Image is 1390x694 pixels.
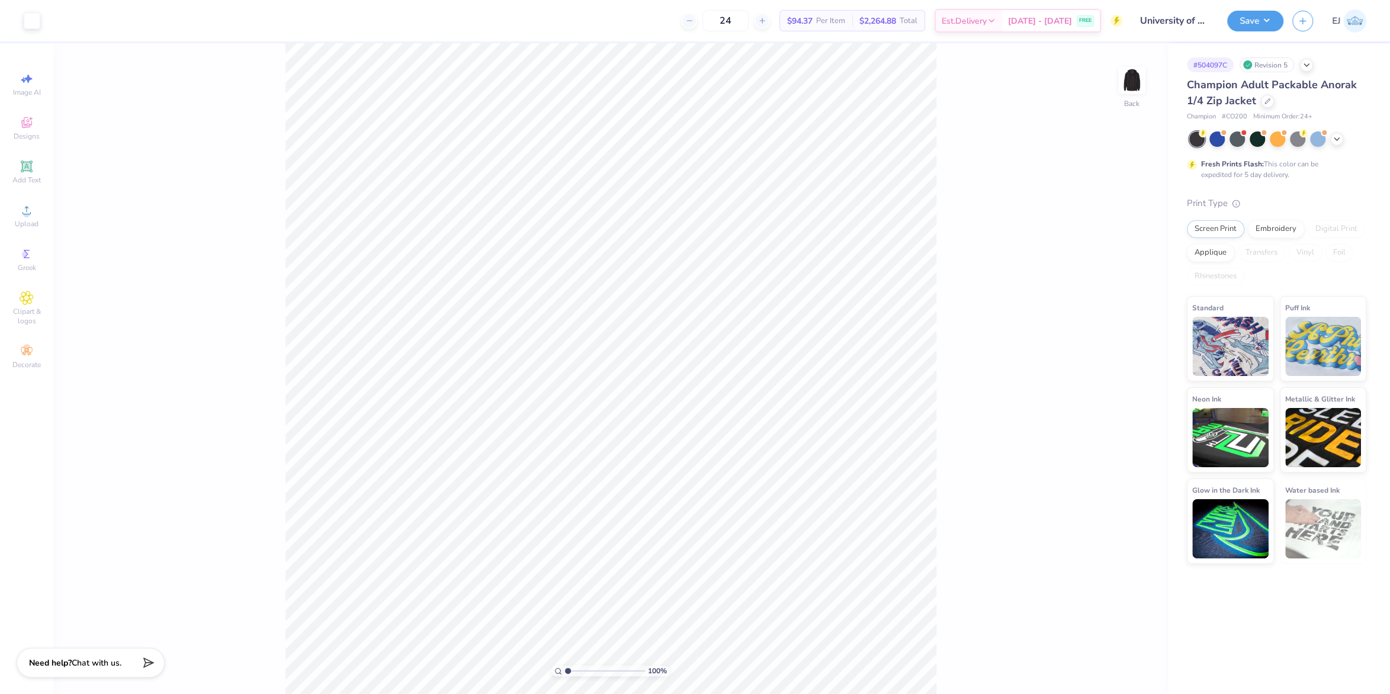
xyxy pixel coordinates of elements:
span: Est. Delivery [942,15,987,27]
div: Revision 5 [1240,57,1294,72]
div: Screen Print [1187,220,1244,238]
img: Edgardo Jr [1343,9,1366,33]
div: Foil [1325,244,1353,262]
span: [DATE] - [DATE] [1008,15,1072,27]
span: Metallic & Glitter Ink [1285,393,1355,405]
span: Champion Adult Packable Anorak 1/4 Zip Jacket [1187,78,1357,108]
img: Metallic & Glitter Ink [1285,408,1362,467]
span: $2,264.88 [859,15,896,27]
span: Designs [14,131,40,141]
input: Untitled Design [1131,9,1218,33]
div: Back [1124,98,1139,109]
a: EJ [1332,9,1366,33]
button: Save [1227,11,1283,31]
span: Upload [15,219,38,229]
div: Digital Print [1308,220,1365,238]
span: Decorate [12,360,41,370]
span: Glow in the Dark Ink [1192,484,1260,496]
div: Applique [1187,244,1234,262]
span: Minimum Order: 24 + [1253,112,1312,122]
div: Print Type [1187,197,1366,210]
img: Standard [1192,317,1269,376]
div: This color can be expedited for 5 day delivery. [1201,159,1347,180]
span: Clipart & logos [6,307,47,326]
div: Transfers [1238,244,1285,262]
span: Water based Ink [1285,484,1340,496]
span: FREE [1079,17,1092,25]
strong: Fresh Prints Flash: [1201,159,1264,169]
span: Image AI [13,88,41,97]
input: – – [702,10,749,31]
div: # 504097C [1187,57,1234,72]
span: # CO200 [1222,112,1247,122]
span: Chat with us. [72,657,121,669]
div: Embroidery [1248,220,1304,238]
span: Puff Ink [1285,301,1310,314]
img: Glow in the Dark Ink [1192,499,1269,558]
img: Puff Ink [1285,317,1362,376]
span: Neon Ink [1192,393,1221,405]
div: Vinyl [1289,244,1322,262]
img: Water based Ink [1285,499,1362,558]
strong: Need help? [29,657,72,669]
span: Total [900,15,917,27]
span: Standard [1192,301,1224,314]
span: Add Text [12,175,41,185]
img: Neon Ink [1192,408,1269,467]
span: 100 % [648,666,667,676]
img: Back [1120,69,1144,92]
span: $94.37 [787,15,813,27]
span: Per Item [816,15,845,27]
span: EJ [1332,14,1340,28]
div: Rhinestones [1187,268,1244,285]
span: Greek [18,263,36,272]
span: Champion [1187,112,1216,122]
